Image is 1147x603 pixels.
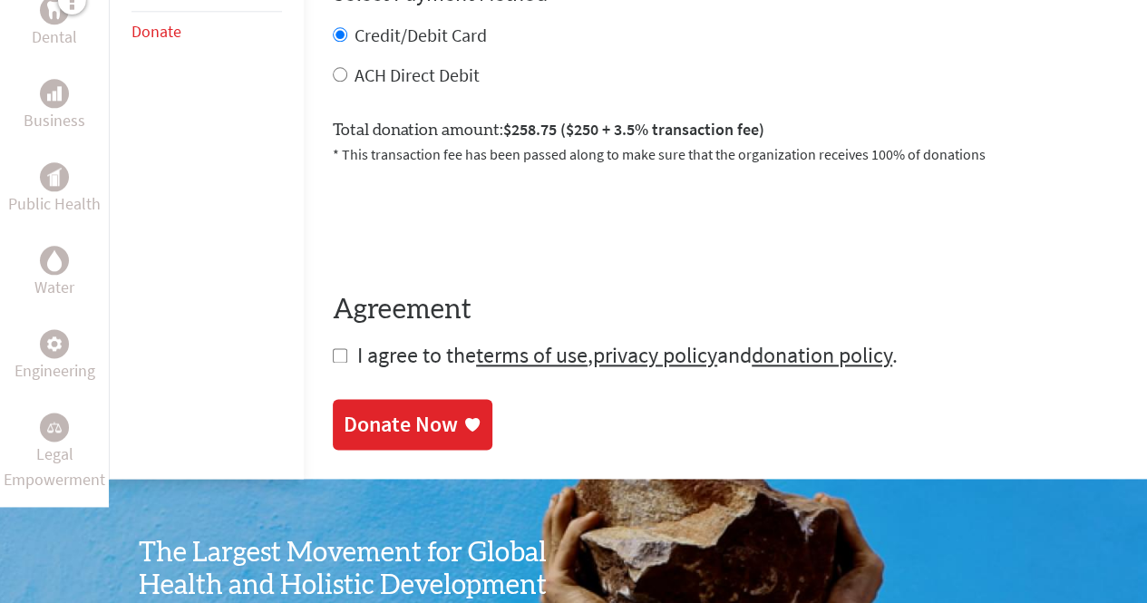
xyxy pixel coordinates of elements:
[32,24,77,50] p: Dental
[131,12,282,52] li: Donate
[15,329,95,384] a: EngineeringEngineering
[40,162,69,191] div: Public Health
[139,537,574,602] h3: The Largest Movement for Global Health and Holistic Development
[333,143,1118,165] p: * This transaction fee has been passed along to make sure that the organization receives 100% of ...
[8,191,101,217] p: Public Health
[40,329,69,358] div: Engineering
[47,168,62,186] img: Public Health
[355,63,480,86] label: ACH Direct Debit
[47,2,62,19] img: Dental
[40,246,69,275] div: Water
[503,119,764,140] span: $258.75 ($250 + 3.5% transaction fee)
[47,86,62,101] img: Business
[333,294,1118,326] h4: Agreement
[8,162,101,217] a: Public HealthPublic Health
[4,442,105,492] p: Legal Empowerment
[344,410,458,439] div: Donate Now
[752,341,892,369] a: donation policy
[34,275,74,300] p: Water
[24,79,85,133] a: BusinessBusiness
[47,250,62,271] img: Water
[40,79,69,108] div: Business
[4,413,105,492] a: Legal EmpowermentLegal Empowerment
[131,21,181,42] a: Donate
[24,108,85,133] p: Business
[40,413,69,442] div: Legal Empowerment
[34,246,74,300] a: WaterWater
[47,422,62,433] img: Legal Empowerment
[357,341,898,369] span: I agree to the , and .
[333,187,608,258] iframe: reCAPTCHA
[15,358,95,384] p: Engineering
[333,117,764,143] label: Total donation amount:
[333,399,492,450] a: Donate Now
[355,24,487,46] label: Credit/Debit Card
[47,336,62,351] img: Engineering
[476,341,588,369] a: terms of use
[593,341,717,369] a: privacy policy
